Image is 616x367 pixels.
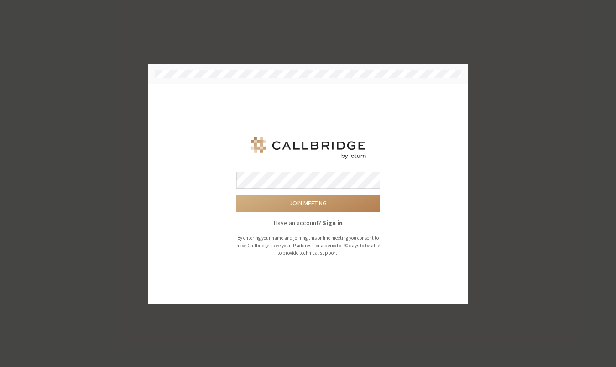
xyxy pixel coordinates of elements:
[249,137,367,159] img: Iotum
[323,218,343,228] button: Sign in
[236,234,380,257] p: By entering your name and joining this online meeting you consent to have Callbridge store your I...
[236,218,380,228] p: Have an account?
[323,219,343,227] strong: Sign in
[236,195,380,212] button: Join meeting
